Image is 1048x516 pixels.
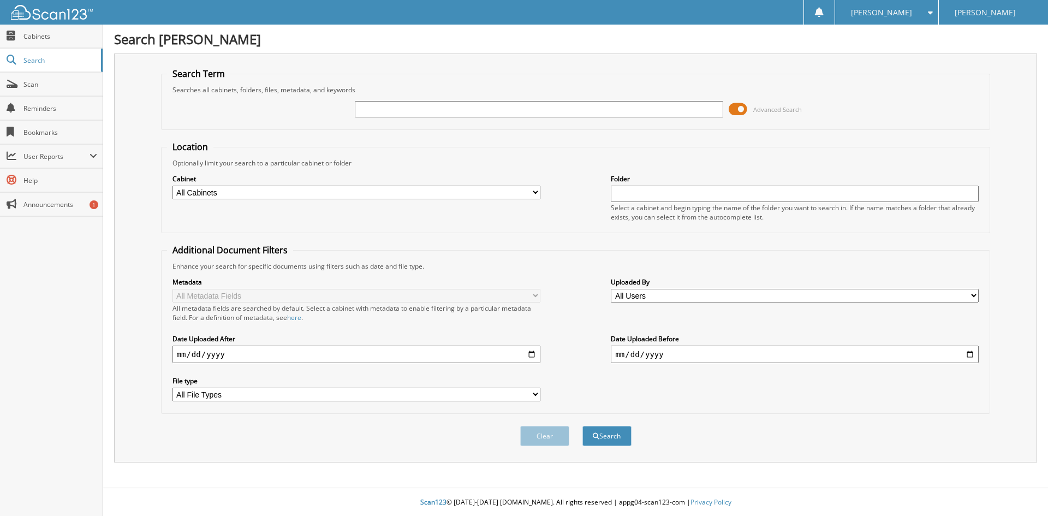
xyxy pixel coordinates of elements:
span: Announcements [23,200,97,209]
label: Metadata [172,277,540,287]
span: Reminders [23,104,97,113]
span: [PERSON_NAME] [955,9,1016,16]
div: All metadata fields are searched by default. Select a cabinet with metadata to enable filtering b... [172,304,540,322]
span: User Reports [23,152,90,161]
label: File type [172,376,540,385]
span: [PERSON_NAME] [851,9,912,16]
label: Cabinet [172,174,540,183]
label: Date Uploaded Before [611,334,979,343]
div: Searches all cabinets, folders, files, metadata, and keywords [167,85,985,94]
img: scan123-logo-white.svg [11,5,93,20]
span: Cabinets [23,32,97,41]
label: Folder [611,174,979,183]
span: Help [23,176,97,185]
span: Search [23,56,96,65]
div: 1 [90,200,98,209]
span: Scan123 [420,497,446,507]
span: Bookmarks [23,128,97,137]
div: Optionally limit your search to a particular cabinet or folder [167,158,985,168]
legend: Search Term [167,68,230,80]
input: end [611,346,979,363]
a: here [287,313,301,322]
span: Scan [23,80,97,89]
button: Search [582,426,632,446]
input: start [172,346,540,363]
a: Privacy Policy [690,497,731,507]
div: Select a cabinet and begin typing the name of the folder you want to search in. If the name match... [611,203,979,222]
div: Enhance your search for specific documents using filters such as date and file type. [167,262,985,271]
div: © [DATE]-[DATE] [DOMAIN_NAME]. All rights reserved | appg04-scan123-com | [103,489,1048,516]
h1: Search [PERSON_NAME] [114,30,1037,48]
label: Date Uploaded After [172,334,540,343]
button: Clear [520,426,569,446]
span: Advanced Search [753,105,802,114]
legend: Additional Document Filters [167,244,293,256]
label: Uploaded By [611,277,979,287]
legend: Location [167,141,213,153]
